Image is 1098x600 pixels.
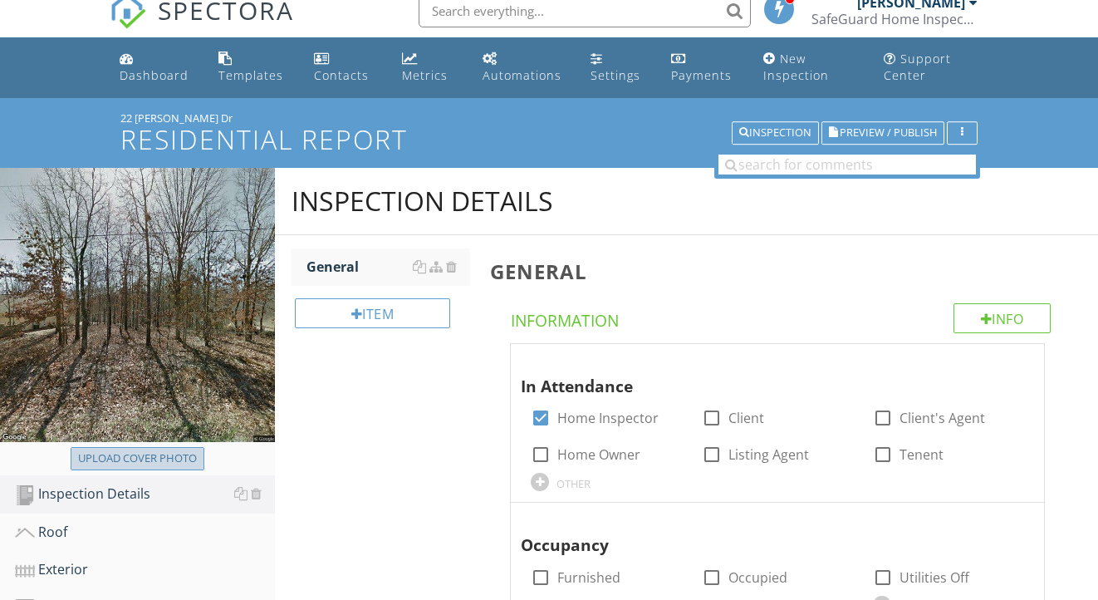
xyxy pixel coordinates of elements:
[395,44,463,91] a: Metrics
[511,303,1051,332] h4: Information
[402,67,448,83] div: Metrics
[739,127,811,139] div: Inspection
[212,44,294,91] a: Templates
[728,410,764,426] label: Client
[307,44,382,91] a: Contacts
[120,67,189,83] div: Dashboard
[218,67,283,83] div: Templates
[71,447,204,470] button: Upload cover photo
[490,260,1071,283] h3: General
[113,44,199,91] a: Dashboard
[314,67,369,83] div: Contacts
[295,298,451,328] div: Item
[732,124,819,139] a: Inspection
[110,7,294,42] a: SPECTORA
[557,446,640,463] label: Home Owner
[821,121,944,145] button: Preview / Publish
[899,569,969,586] label: Utilities Off
[556,477,591,490] div: OTHER
[732,121,819,145] button: Inspection
[953,303,1051,333] div: Info
[671,67,732,83] div: Payments
[78,450,197,467] div: Upload cover photo
[292,184,553,218] div: Inspection Details
[120,125,978,154] h1: Residential Report
[557,410,659,426] label: Home Inspector
[476,44,571,91] a: Automations (Basic)
[15,522,275,543] div: Roof
[728,446,809,463] label: Listing Agent
[899,410,985,426] label: Client's Agent
[811,11,978,27] div: SafeGuard Home Inspections
[821,124,944,139] a: Preview / Publish
[15,484,275,505] div: Inspection Details
[521,351,1008,399] div: In Attendance
[840,128,937,139] span: Preview / Publish
[120,111,978,125] div: 22 [PERSON_NAME] Dr
[718,155,976,175] input: search for comments
[557,569,620,586] label: Furnished
[877,44,985,91] a: Support Center
[664,44,743,91] a: Payments
[728,569,787,586] label: Occupied
[884,51,951,83] div: Support Center
[15,559,275,581] div: Exterior
[899,446,944,463] label: Tenent
[757,44,863,91] a: New Inspection
[584,44,652,91] a: Settings
[483,67,561,83] div: Automations
[306,257,471,277] div: General
[591,67,640,83] div: Settings
[763,51,829,83] div: New Inspection
[521,509,1008,558] div: Occupancy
